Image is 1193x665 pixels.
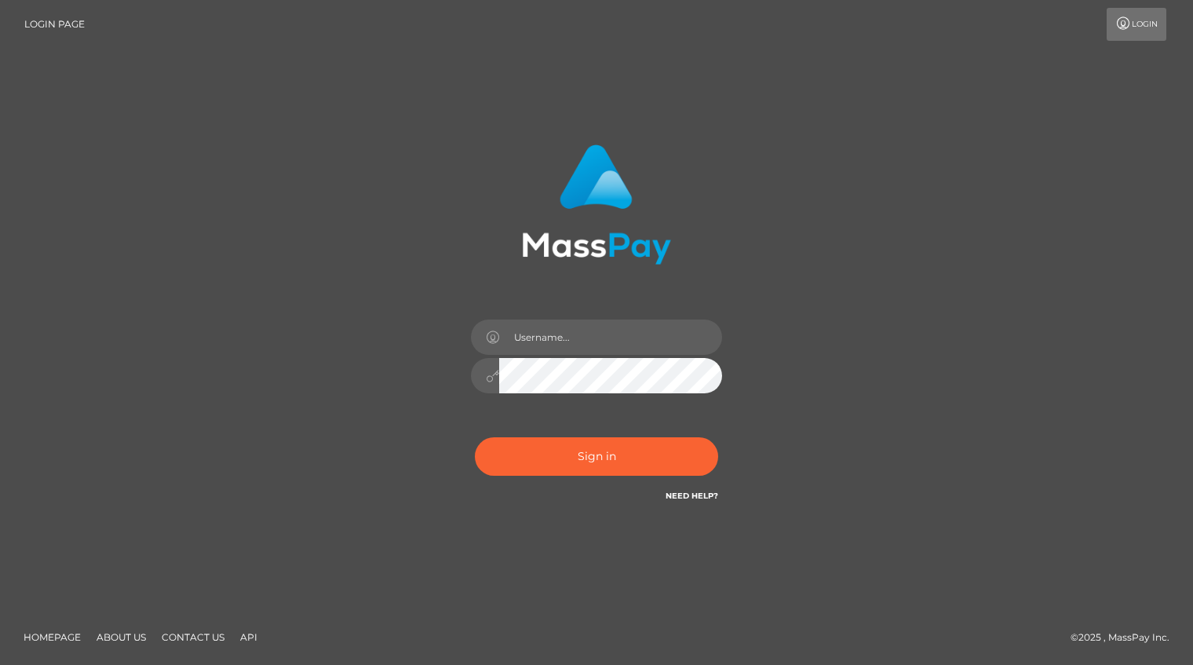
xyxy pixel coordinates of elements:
a: Contact Us [155,625,231,649]
a: About Us [90,625,152,649]
button: Sign in [475,437,718,476]
a: API [234,625,264,649]
a: Login Page [24,8,85,41]
a: Login [1107,8,1166,41]
a: Need Help? [666,491,718,501]
div: © 2025 , MassPay Inc. [1071,629,1181,646]
img: MassPay Login [522,144,671,265]
a: Homepage [17,625,87,649]
input: Username... [499,320,722,355]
